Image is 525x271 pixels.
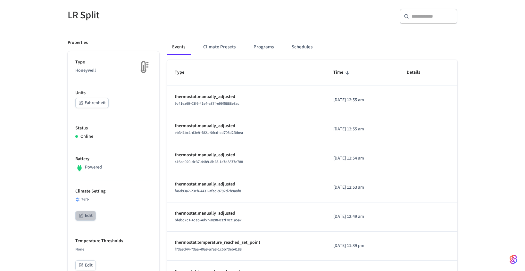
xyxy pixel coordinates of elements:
img: SeamLogoGradient.69752ec5.svg [510,254,517,265]
p: Powered [85,164,102,171]
span: Details [407,68,429,78]
span: None [75,247,84,252]
p: Units [75,90,152,96]
p: thermostat.manually_adjusted [175,181,318,188]
p: [DATE] 12:53 am [333,184,391,191]
button: Programs [248,39,279,55]
p: [DATE] 12:49 am [333,213,391,220]
img: thermostat_fallback [136,59,152,75]
span: eb341bc1-d3e9-4821-96cd-cd706d2f0bea [175,130,243,135]
span: Time [333,68,352,78]
h5: LR Split [68,9,259,22]
p: [DATE] 12:55 am [333,126,391,133]
p: Properties [68,39,88,46]
p: Battery [75,156,152,162]
p: [DATE] 11:39 pm [333,242,391,249]
button: Fahrenheit [75,98,109,108]
span: bfebd7c1-4cab-4d57-a898-032f7021a5a7 [175,218,242,223]
button: Schedules [287,39,318,55]
p: thermostat.manually_adjusted [175,94,318,100]
button: Edit [75,211,96,221]
span: f46d93a2-23cb-4431-afad-9792d2b9a8f8 [175,188,241,194]
p: thermostat.manually_adjusted [175,152,318,159]
span: Type [175,68,193,78]
p: thermostat.temperature_reached_set_point [175,239,318,246]
p: thermostat.manually_adjusted [175,123,318,129]
p: [DATE] 12:54 am [333,155,391,162]
button: Climate Presets [198,39,241,55]
p: Status [75,125,152,132]
p: thermostat.manually_adjusted [175,210,318,217]
p: [DATE] 12:55 am [333,97,391,103]
button: Edit [75,260,96,270]
p: Temperature Thresholds [75,238,152,244]
span: 9c41ea69-03f6-41e4-a87f-e99f5888e8ac [175,101,239,106]
div: 76 °F [75,196,152,203]
p: Climate Setting [75,188,152,195]
span: f73a9d44-73aa-40a9-a7a8-1c5b73eb4188 [175,247,242,252]
p: Honeywell [75,67,152,74]
p: Type [75,59,152,66]
span: 416ed020-dc37-44b9-8b25-1e7d3877e788 [175,159,243,165]
p: Online [80,133,93,140]
button: Events [167,39,190,55]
